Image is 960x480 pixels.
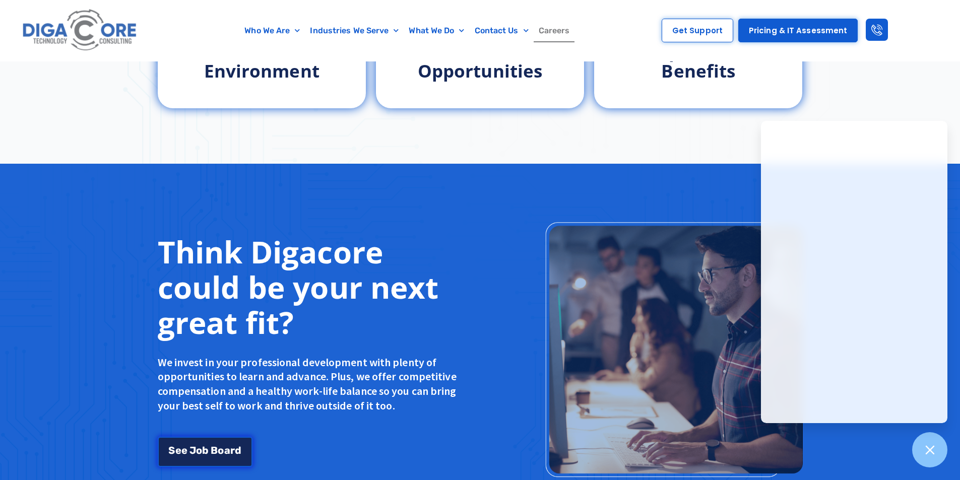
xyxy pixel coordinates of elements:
span: e [181,444,187,454]
span: Pricing & IT Assessment [749,27,847,34]
h2: Think Digacore could be your next great fit? [158,234,463,340]
a: Careers [534,19,575,42]
a: Get Support [662,19,733,42]
a: Contact Us [470,19,534,42]
a: What We Do [404,19,469,42]
span: J [189,444,196,454]
span: r [230,444,235,454]
span: e [175,444,181,454]
span: Get Support [672,27,723,34]
nav: Menu [189,19,626,42]
a: Who We Are [239,19,305,42]
a: Industries We Serve [305,19,404,42]
span: o [218,444,224,454]
a: See Job Board [158,436,252,466]
span: d [235,444,241,454]
img: Think Digacore could be your next great fit? [543,219,802,478]
span: o [196,444,202,454]
a: Pricing & IT Assessment [738,19,858,42]
span: b [202,444,209,454]
iframe: Chatgenie Messenger [761,121,947,423]
p: We invest in your professional development with plenty of opportunities to learn and advance. Plu... [158,355,463,413]
img: Digacore logo 1 [20,5,141,56]
span: B [211,444,218,454]
span: a [224,444,230,454]
span: S [168,444,175,454]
